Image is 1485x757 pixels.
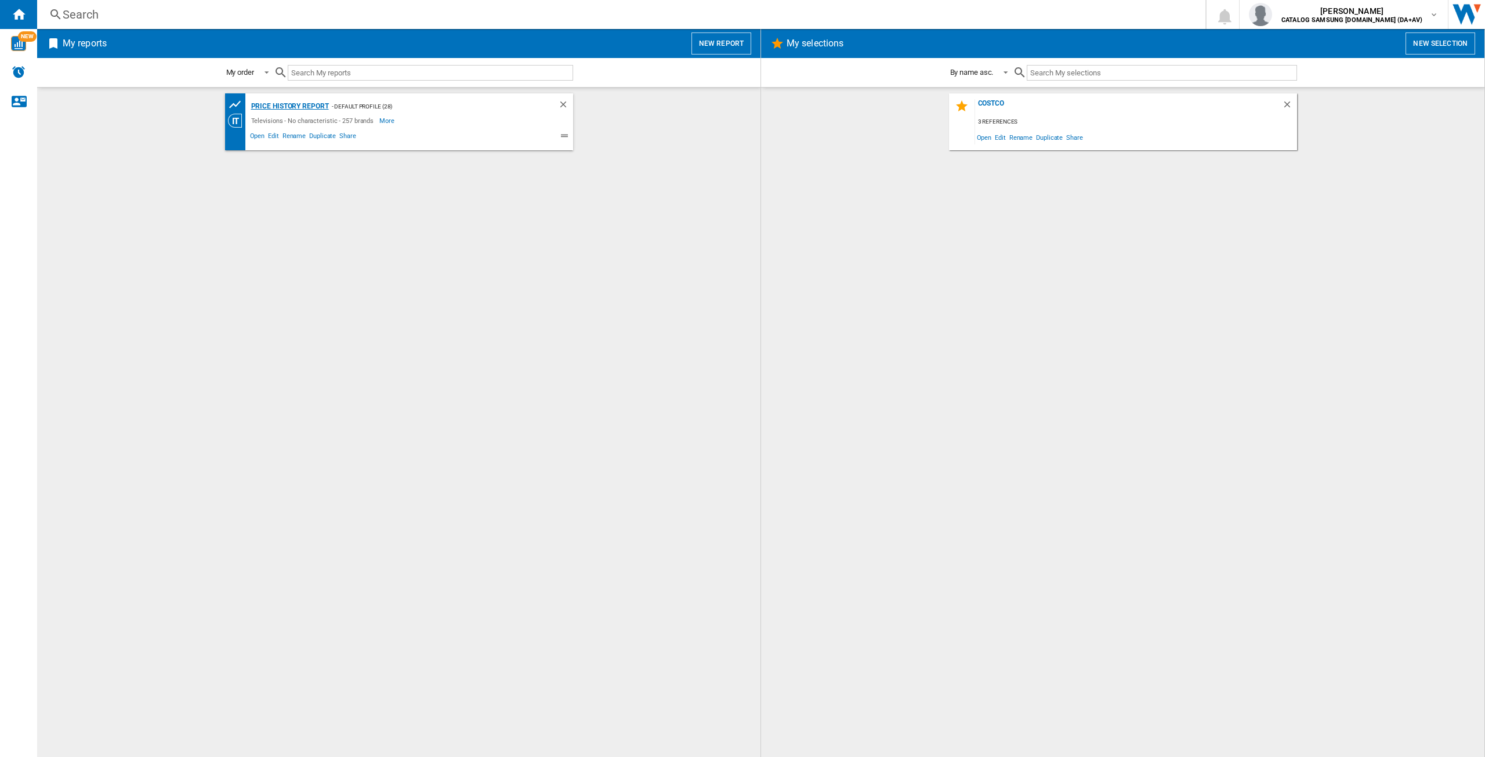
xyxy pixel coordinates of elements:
[993,129,1008,145] span: Edit
[1034,129,1064,145] span: Duplicate
[1008,129,1034,145] span: Rename
[379,114,396,128] span: More
[281,131,307,144] span: Rename
[63,6,1175,23] div: Search
[691,32,751,55] button: New report
[1281,16,1422,24] b: CATALOG SAMSUNG [DOMAIN_NAME] (DA+AV)
[288,65,573,81] input: Search My reports
[228,97,248,112] div: Product prices grid
[266,131,281,144] span: Edit
[12,65,26,79] img: alerts-logo.svg
[248,114,380,128] div: Televisions - No characteristic - 257 brands
[1406,32,1475,55] button: New selection
[226,68,254,77] div: My order
[329,99,535,114] div: - Default profile (28)
[11,36,26,51] img: wise-card.svg
[248,131,267,144] span: Open
[60,32,109,55] h2: My reports
[1027,65,1296,81] input: Search My selections
[975,129,994,145] span: Open
[1249,3,1272,26] img: profile.jpg
[950,68,994,77] div: By name asc.
[18,31,37,42] span: NEW
[1064,129,1085,145] span: Share
[1282,99,1297,115] div: Delete
[975,115,1297,129] div: 3 references
[1281,5,1422,17] span: [PERSON_NAME]
[558,99,573,114] div: Delete
[975,99,1282,115] div: Costco
[307,131,338,144] span: Duplicate
[784,32,846,55] h2: My selections
[248,99,329,114] div: Price History Report
[338,131,358,144] span: Share
[228,114,248,128] div: Category View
